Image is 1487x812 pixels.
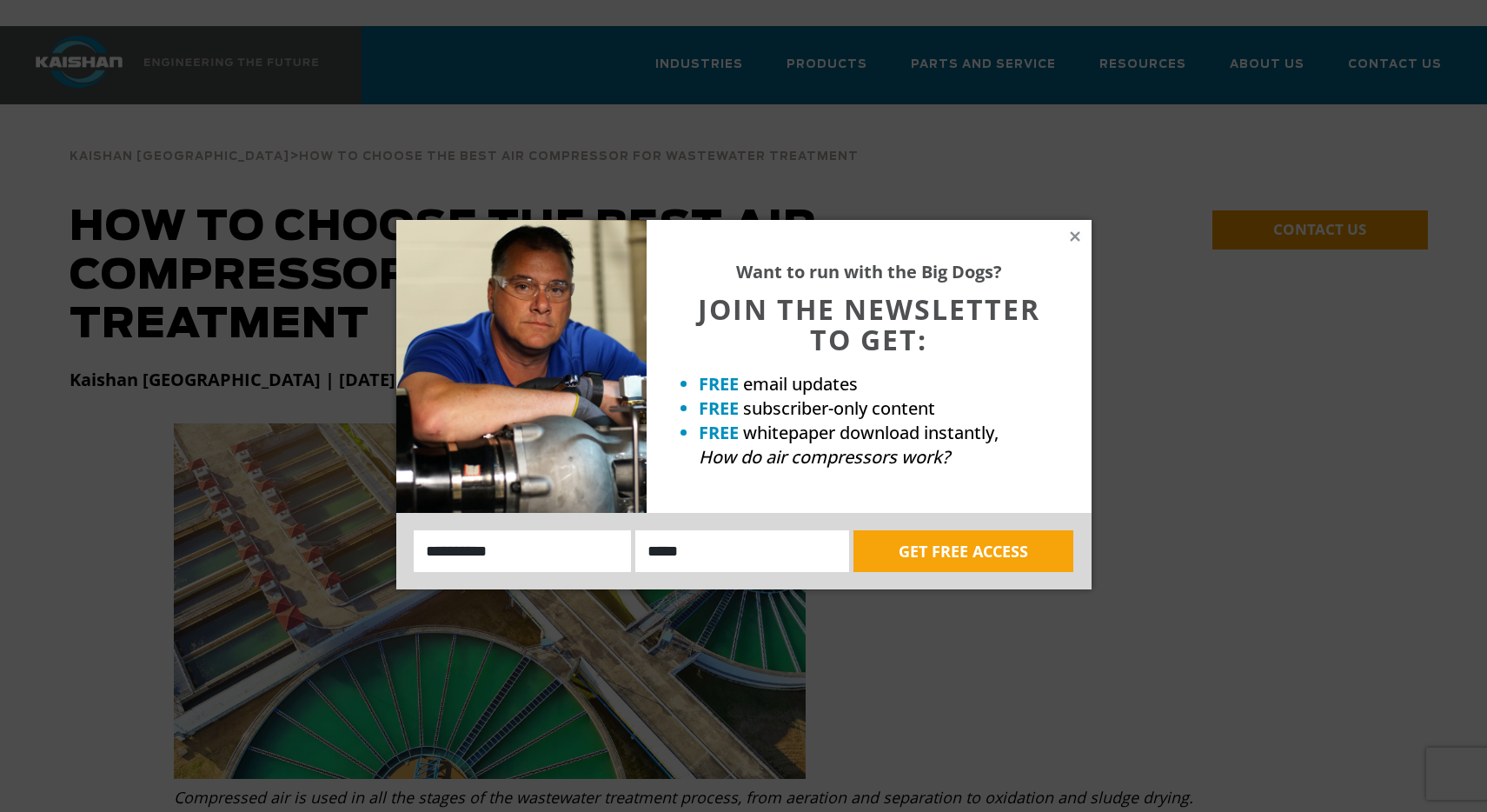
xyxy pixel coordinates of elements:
strong: Want to run with the Big Dogs? [736,260,1002,283]
input: Name: [414,530,632,572]
strong: FREE [699,396,739,420]
button: GET FREE ACCESS [853,530,1073,572]
strong: FREE [699,421,739,444]
button: Close [1067,229,1083,244]
span: subscriber-only content [743,396,935,420]
span: whitepaper download instantly, [743,421,999,444]
span: JOIN THE NEWSLETTER TO GET: [698,290,1040,358]
em: How do air compressors work? [699,445,950,469]
strong: FREE [699,372,739,396]
span: email updates [743,372,858,396]
input: Email [635,530,849,572]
